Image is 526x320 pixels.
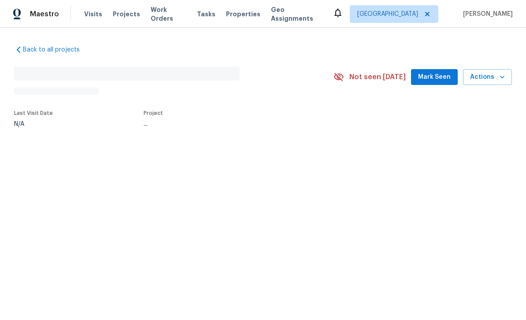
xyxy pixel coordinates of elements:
[30,10,59,18] span: Maestro
[197,11,215,17] span: Tasks
[463,69,512,85] button: Actions
[459,10,513,18] span: [PERSON_NAME]
[113,10,140,18] span: Projects
[14,45,99,54] a: Back to all projects
[14,110,53,116] span: Last Visit Date
[411,69,458,85] button: Mark Seen
[357,10,418,18] span: [GEOGRAPHIC_DATA]
[151,5,186,23] span: Work Orders
[14,121,53,127] div: N/A
[84,10,102,18] span: Visits
[470,72,505,83] span: Actions
[144,121,313,127] div: ...
[226,10,260,18] span: Properties
[271,5,322,23] span: Geo Assignments
[418,72,451,83] span: Mark Seen
[144,110,163,116] span: Project
[349,73,406,81] span: Not seen [DATE]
